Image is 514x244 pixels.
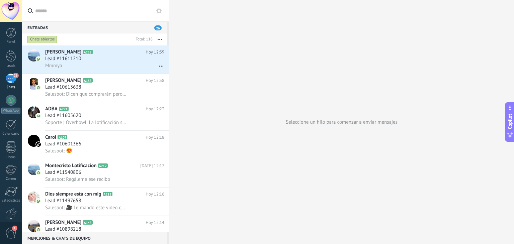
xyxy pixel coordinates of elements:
[83,50,92,54] span: A222
[45,119,127,126] span: Soporte | Overhowl: La lotificación se llama Lotificación Montecristo. Está ubicada en el Km 11 C...
[1,132,21,136] div: Calendario
[103,192,112,196] span: A211
[36,142,41,147] img: icon
[45,49,81,55] span: [PERSON_NAME]
[22,131,169,159] a: avatariconCarolA107Hoy 12:18Lead #10601366Salesbot: 😍
[45,112,81,119] span: Lead #11605620
[83,78,92,83] span: A138
[45,134,56,141] span: Carol
[146,219,164,226] span: Hoy 12:14
[45,169,81,176] span: Lead #11540806
[22,232,167,244] div: Menciones & Chats de equipo
[45,91,127,97] span: Salesbot: Dicen que comprarán pero [DATE] me dicen
[45,162,97,169] span: Montecristo Lotificacion
[36,114,41,118] img: icon
[45,198,81,204] span: Lead #11497658
[13,73,18,78] span: 26
[45,55,81,62] span: Lead #11611210
[22,188,169,216] a: avatariconDios siempre está con migA211Hoy 12:16Lead #11497658Salesbot: 🎥 Le mando este video con...
[45,84,81,91] span: Lead #10613638
[22,216,169,244] a: avataricon[PERSON_NAME]A148Hoy 12:14Lead #10898218
[45,148,72,154] span: Salesbot: 😍
[83,220,92,225] span: A148
[45,77,81,84] span: [PERSON_NAME]
[154,25,162,30] span: 26
[45,141,81,147] span: Lead #10601366
[45,205,127,211] span: Salesbot: 🎥 Le mando este video con información importante y que no todos saben… y puede marcar l...
[1,108,20,114] div: WhatsApp
[22,74,169,102] a: avataricon[PERSON_NAME]A138Hoy 12:38Lead #10613638Salesbot: Dicen que comprarán pero [DATE] me dicen
[36,170,41,175] img: icon
[140,162,164,169] span: [DATE] 12:17
[1,85,21,90] div: Chats
[146,191,164,198] span: Hoy 12:16
[98,163,108,168] span: A212
[507,114,513,129] span: Copilot
[1,177,21,181] div: Correo
[58,135,67,139] span: A107
[36,199,41,204] img: icon
[146,106,164,112] span: Hoy 12:23
[22,102,169,130] a: avatariconADBAA221Hoy 12:23Lead #11605620Soporte | Overhowl: La lotificación se llama Lotificació...
[146,77,164,84] span: Hoy 12:38
[146,49,164,55] span: Hoy 12:39
[45,106,58,112] span: ADBA
[45,226,81,233] span: Lead #10898218
[1,155,21,159] div: Listas
[36,85,41,90] img: icon
[12,226,17,231] span: 1
[22,21,167,33] div: Entradas
[36,57,41,62] img: icon
[1,199,21,203] div: Estadísticas
[22,159,169,187] a: avatariconMontecristo LotificacionA212[DATE] 12:17Lead #11540806Salesbot: Regáleme ese recibo
[45,176,110,182] span: Salesbot: Regáleme ese recibo
[1,64,21,68] div: Leads
[146,134,164,141] span: Hoy 12:18
[153,33,167,45] button: Más
[133,36,153,43] div: Total: 118
[36,227,41,232] img: icon
[1,40,21,44] div: Panel
[45,219,81,226] span: [PERSON_NAME]
[22,45,169,74] a: avataricon[PERSON_NAME]A222Hoy 12:39Lead #11611210Mmmya
[59,107,69,111] span: A221
[27,35,57,43] div: Chats abiertos
[45,63,62,69] span: Mmmya
[45,191,101,198] span: Dios siempre está con mig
